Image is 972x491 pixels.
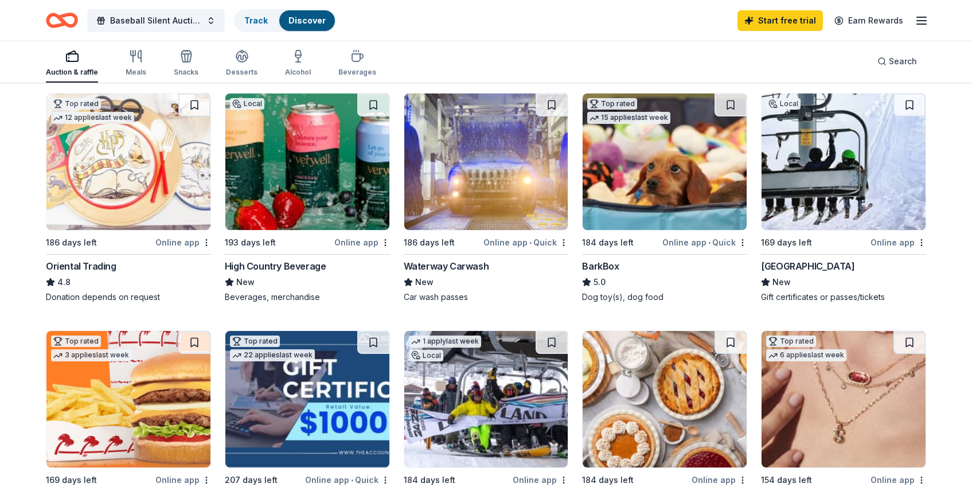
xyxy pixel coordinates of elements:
[285,68,311,77] div: Alcohol
[404,93,568,230] img: Image for Waterway Carwash
[870,473,926,487] div: Online app
[234,9,336,32] button: TrackDiscover
[761,259,854,273] div: [GEOGRAPHIC_DATA]
[226,45,257,83] button: Desserts
[766,349,846,361] div: 6 applies last week
[761,236,812,250] div: 169 days left
[155,235,211,250] div: Online app
[582,259,619,273] div: BarkBox
[174,45,198,83] button: Snacks
[708,238,711,247] span: •
[225,331,389,467] img: Image for The Accounting Doctor
[230,98,264,110] div: Local
[285,45,311,83] button: Alcohol
[404,473,455,487] div: 184 days left
[766,98,801,110] div: Local
[761,291,926,303] div: Gift certificates or passes/tickets
[868,50,926,73] button: Search
[230,336,280,347] div: Top rated
[737,10,823,31] a: Start free trial
[46,291,211,303] div: Donation depends on request
[582,93,747,303] a: Image for BarkBoxTop rated15 applieslast week184 days leftOnline app•QuickBarkBox5.0Dog toy(s), d...
[338,45,376,83] button: Beverages
[51,336,101,347] div: Top rated
[46,473,97,487] div: 169 days left
[110,14,202,28] span: Baseball Silent Auction
[483,235,568,250] div: Online app Quick
[126,45,146,83] button: Meals
[583,331,747,467] img: Image for Kneaders Bakery & Café
[404,93,569,303] a: Image for Waterway Carwash186 days leftOnline app•QuickWaterway CarwashNewCar wash passes
[225,291,390,303] div: Beverages, merchandise
[762,93,926,230] img: Image for Powderhorn Mountain Resort
[230,349,315,361] div: 22 applies last week
[583,93,747,230] img: Image for BarkBox
[409,336,481,348] div: 1 apply last week
[225,473,278,487] div: 207 days left
[46,259,116,273] div: Oriental Trading
[288,15,326,25] a: Discover
[409,350,443,361] div: Local
[46,236,97,250] div: 186 days left
[236,275,255,289] span: New
[404,331,568,467] img: Image for Loveland Ski Area
[692,473,747,487] div: Online app
[305,473,390,487] div: Online app Quick
[174,68,198,77] div: Snacks
[529,238,532,247] span: •
[46,93,210,230] img: Image for Oriental Trading
[46,45,98,83] button: Auction & raffle
[225,93,389,230] img: Image for High Country Beverage
[587,112,670,124] div: 15 applies last week
[57,275,71,289] span: 4.8
[404,236,455,250] div: 186 days left
[46,331,210,467] img: Image for In-N-Out
[662,235,747,250] div: Online app Quick
[225,93,390,303] a: Image for High Country BeverageLocal193 days leftOnline appHigh Country BeverageNewBeverages, mer...
[51,112,134,124] div: 12 applies last week
[582,236,634,250] div: 184 days left
[46,93,211,303] a: Image for Oriental TradingTop rated12 applieslast week186 days leftOnline appOriental Trading4.8D...
[761,93,926,303] a: Image for Powderhorn Mountain ResortLocal169 days leftOnline app[GEOGRAPHIC_DATA]NewGift certific...
[870,235,926,250] div: Online app
[155,473,211,487] div: Online app
[582,291,747,303] div: Dog toy(s), dog food
[772,275,791,289] span: New
[587,98,637,110] div: Top rated
[415,275,434,289] span: New
[594,275,606,289] span: 5.0
[244,15,268,25] a: Track
[338,68,376,77] div: Beverages
[225,236,276,250] div: 193 days left
[827,10,910,31] a: Earn Rewards
[51,98,101,110] div: Top rated
[404,259,489,273] div: Waterway Carwash
[225,259,326,273] div: High Country Beverage
[889,54,917,68] span: Search
[334,235,390,250] div: Online app
[46,68,98,77] div: Auction & raffle
[51,349,131,361] div: 3 applies last week
[766,336,816,347] div: Top rated
[87,9,225,32] button: Baseball Silent Auction
[351,476,353,485] span: •
[513,473,568,487] div: Online app
[226,68,257,77] div: Desserts
[761,473,812,487] div: 154 days left
[404,291,569,303] div: Car wash passes
[46,7,78,34] a: Home
[126,68,146,77] div: Meals
[762,331,926,467] img: Image for Kendra Scott
[582,473,634,487] div: 184 days left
